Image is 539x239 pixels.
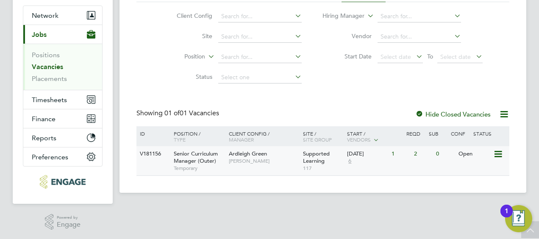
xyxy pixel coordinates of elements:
[303,136,332,143] span: Site Group
[449,126,471,141] div: Conf
[32,134,56,142] span: Reports
[456,146,493,162] div: Open
[174,165,225,172] span: Temporary
[229,150,267,157] span: Ardleigh Green
[174,150,218,164] span: Senior Curriculum Manager (Outer)
[471,126,508,141] div: Status
[323,53,372,60] label: Start Date
[415,110,491,118] label: Hide Closed Vacancies
[32,153,68,161] span: Preferences
[164,32,212,40] label: Site
[505,211,508,222] div: 1
[23,147,102,166] button: Preferences
[32,75,67,83] a: Placements
[45,214,81,230] a: Powered byEngage
[440,53,471,61] span: Select date
[164,73,212,81] label: Status
[156,53,205,61] label: Position
[347,158,353,165] span: 6
[40,175,85,189] img: click-cms-logo-retina.png
[23,175,103,189] a: Go to home page
[378,11,461,22] input: Search for...
[57,214,81,221] span: Powered by
[378,31,461,43] input: Search for...
[381,53,411,61] span: Select date
[389,146,411,162] div: 1
[227,126,301,147] div: Client Config /
[218,51,302,63] input: Search for...
[32,51,60,59] a: Positions
[218,31,302,43] input: Search for...
[412,146,434,162] div: 2
[345,126,404,147] div: Start /
[32,63,63,71] a: Vacancies
[301,126,345,147] div: Site /
[23,6,102,25] button: Network
[347,136,371,143] span: Vendors
[57,221,81,228] span: Engage
[32,96,67,104] span: Timesheets
[23,44,102,90] div: Jobs
[32,31,47,39] span: Jobs
[505,205,532,232] button: Open Resource Center, 1 new notification
[218,72,302,83] input: Select one
[138,146,167,162] div: V181156
[218,11,302,22] input: Search for...
[316,12,364,20] label: Hiring Manager
[229,158,299,164] span: [PERSON_NAME]
[323,32,372,40] label: Vendor
[32,115,56,123] span: Finance
[303,165,343,172] span: 117
[425,51,436,62] span: To
[434,146,456,162] div: 0
[23,90,102,109] button: Timesheets
[164,109,180,117] span: 01 of
[23,128,102,147] button: Reports
[427,126,449,141] div: Sub
[404,126,426,141] div: Reqd
[164,12,212,19] label: Client Config
[174,136,186,143] span: Type
[32,11,58,19] span: Network
[23,109,102,128] button: Finance
[138,126,167,141] div: ID
[347,150,387,158] div: [DATE]
[303,150,330,164] span: Supported Learning
[136,109,221,118] div: Showing
[23,25,102,44] button: Jobs
[167,126,227,147] div: Position /
[229,136,254,143] span: Manager
[164,109,219,117] span: 01 Vacancies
